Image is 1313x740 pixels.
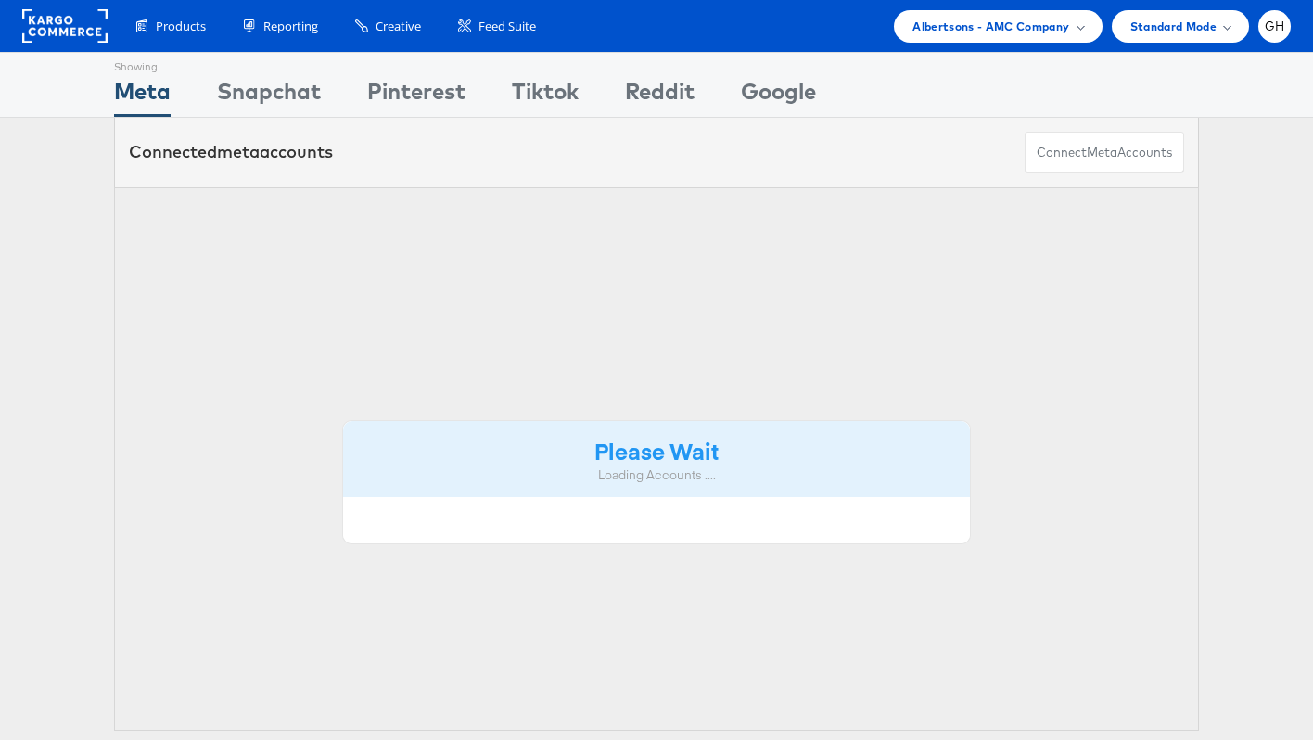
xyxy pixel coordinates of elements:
[594,435,719,466] strong: Please Wait
[114,53,171,75] div: Showing
[129,140,333,164] div: Connected accounts
[1025,132,1184,173] button: ConnectmetaAccounts
[217,141,260,162] span: meta
[741,75,816,117] div: Google
[512,75,579,117] div: Tiktok
[1265,20,1285,32] span: GH
[263,18,318,35] span: Reporting
[478,18,536,35] span: Feed Suite
[217,75,321,117] div: Snapchat
[1087,144,1117,161] span: meta
[156,18,206,35] span: Products
[625,75,695,117] div: Reddit
[912,17,1069,36] span: Albertsons - AMC Company
[357,466,956,484] div: Loading Accounts ....
[367,75,465,117] div: Pinterest
[1130,17,1217,36] span: Standard Mode
[114,75,171,117] div: Meta
[376,18,421,35] span: Creative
